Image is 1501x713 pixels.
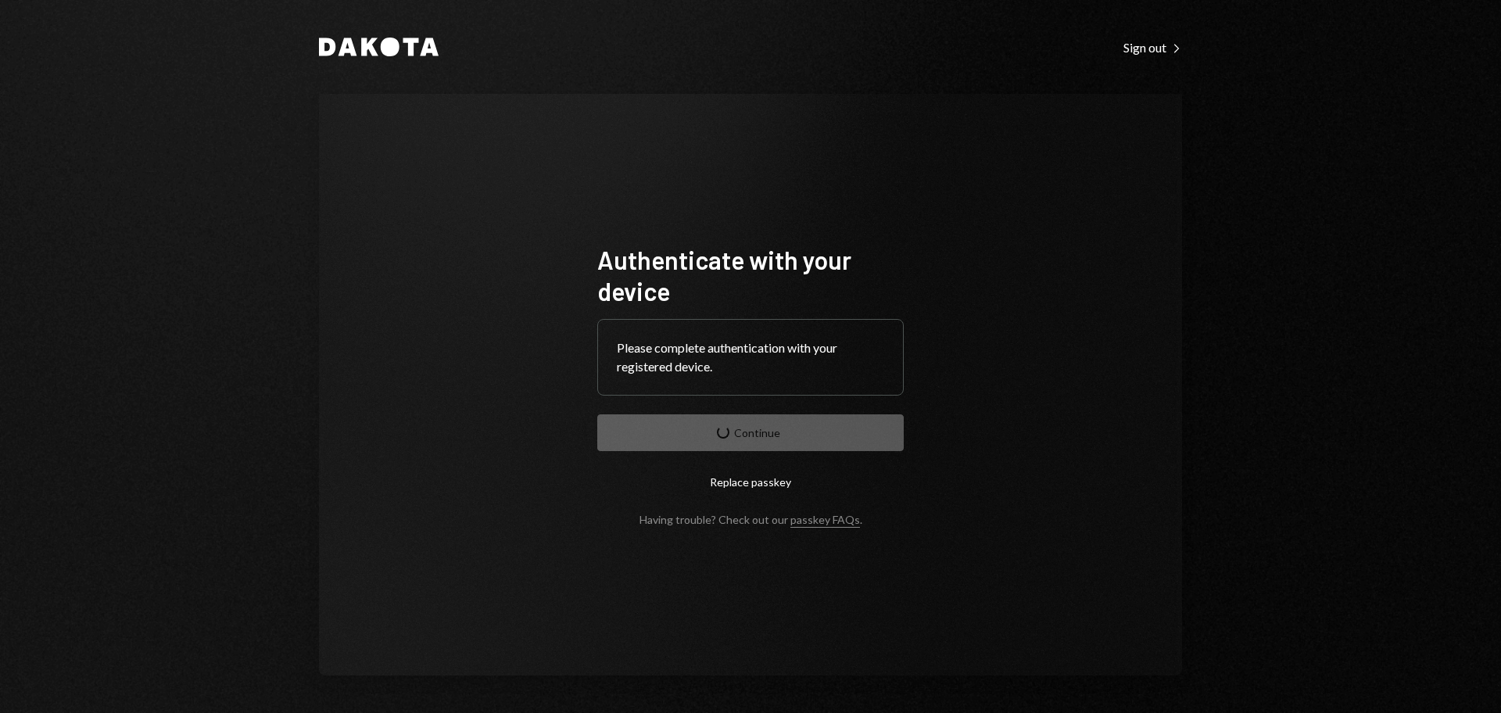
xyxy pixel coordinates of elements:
[1123,38,1182,56] a: Sign out
[790,513,860,528] a: passkey FAQs
[617,339,884,376] div: Please complete authentication with your registered device.
[597,464,904,500] button: Replace passkey
[597,244,904,306] h1: Authenticate with your device
[1123,40,1182,56] div: Sign out
[639,513,862,526] div: Having trouble? Check out our .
